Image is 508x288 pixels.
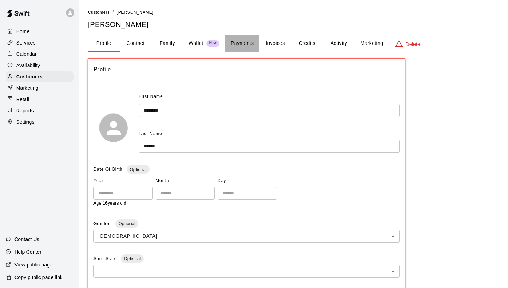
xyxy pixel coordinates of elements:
[93,256,117,261] span: Shirt Size
[93,201,126,206] span: Age: 16 years old
[16,84,38,92] p: Marketing
[6,37,74,48] a: Services
[6,71,74,82] a: Customers
[189,40,204,47] p: Wallet
[120,35,151,52] button: Contact
[6,49,74,59] a: Calendar
[259,35,291,52] button: Invoices
[88,8,500,16] nav: breadcrumb
[127,167,149,172] span: Optional
[406,41,420,48] p: Delete
[16,118,35,125] p: Settings
[16,107,34,114] p: Reports
[14,236,40,243] p: Contact Us
[14,274,62,281] p: Copy public page link
[225,35,259,52] button: Payments
[156,175,215,187] span: Month
[139,91,163,102] span: First Name
[6,117,74,127] a: Settings
[16,62,40,69] p: Availability
[93,167,122,172] span: Date Of Birth
[6,105,74,116] a: Reports
[115,221,138,226] span: Optional
[16,73,42,80] p: Customers
[206,41,219,46] span: New
[117,10,153,15] span: [PERSON_NAME]
[291,35,323,52] button: Credits
[6,60,74,71] a: Availability
[121,256,144,261] span: Optional
[151,35,183,52] button: Family
[16,96,29,103] p: Retail
[88,35,500,52] div: basic tabs example
[16,51,37,58] p: Calendar
[6,94,74,105] a: Retail
[14,248,41,255] p: Help Center
[88,20,500,29] h5: [PERSON_NAME]
[88,35,120,52] button: Profile
[93,175,153,187] span: Year
[6,26,74,37] a: Home
[16,28,30,35] p: Home
[88,10,110,15] span: Customers
[93,65,400,74] span: Profile
[218,175,277,187] span: Day
[323,35,355,52] button: Activity
[139,131,162,136] span: Last Name
[88,9,110,15] a: Customers
[6,83,74,93] a: Marketing
[113,8,114,16] li: /
[93,221,111,226] span: Gender
[16,39,36,46] p: Services
[14,261,53,268] p: View public page
[355,35,389,52] button: Marketing
[93,230,400,243] div: [DEMOGRAPHIC_DATA]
